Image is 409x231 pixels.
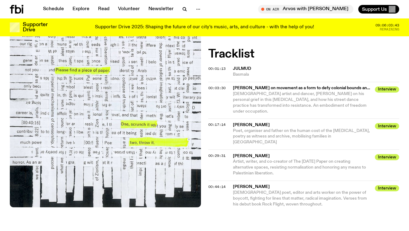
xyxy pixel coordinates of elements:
[208,185,226,189] button: 00:44:14
[208,49,399,60] h2: Tracklist
[375,185,399,191] span: Interview
[114,5,144,14] a: Volunteer
[233,92,367,114] span: [DEMOGRAPHIC_DATA] artist and dancer, [PERSON_NAME] on his personal grief in this [MEDICAL_DATA],...
[208,66,226,71] span: 00:01:13
[233,122,372,128] span: [PERSON_NAME]
[375,154,399,160] span: Interview
[208,86,226,90] span: 00:03:30
[380,28,399,31] span: Remaining
[362,6,387,12] span: Support Us
[208,67,226,70] button: 00:01:13
[233,153,372,159] span: [PERSON_NAME]
[23,22,47,33] h3: Supporter Drive
[208,153,226,158] span: 00:29:31
[69,5,93,14] a: Explore
[208,122,226,127] span: 00:17:14
[233,190,367,206] span: [DEMOGRAPHIC_DATA] poet, editor and arts worker on the power of boycott, fighting for lines that ...
[233,66,251,71] span: Julmud
[39,5,68,14] a: Schedule
[233,72,399,78] span: Basmala
[208,86,226,90] button: 00:03:30
[233,159,366,175] span: Artist, writer, and co-creator of The [DATE] Paper on creating alternative spaces, resisting norm...
[208,154,226,157] button: 00:29:31
[258,5,353,14] button: On AirArvos with [PERSON_NAME]
[208,123,226,126] button: 00:17:14
[95,25,314,30] p: Supporter Drive 2025: Shaping the future of our city’s music, arts, and culture - with the help o...
[233,85,372,91] span: [PERSON_NAME] on movement as a form to defy colonial bounds and process grief
[145,5,177,14] a: Newsletter
[376,24,399,27] span: 09:06:03:43
[375,123,399,129] span: Interview
[208,184,226,189] span: 00:44:14
[375,86,399,93] span: Interview
[358,5,399,14] button: Support Us
[233,129,370,145] span: Poet, organiser and father on the human cost of the [MEDICAL_DATA], poetry as witness and archive...
[233,184,372,190] span: [PERSON_NAME]
[94,5,113,14] a: Read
